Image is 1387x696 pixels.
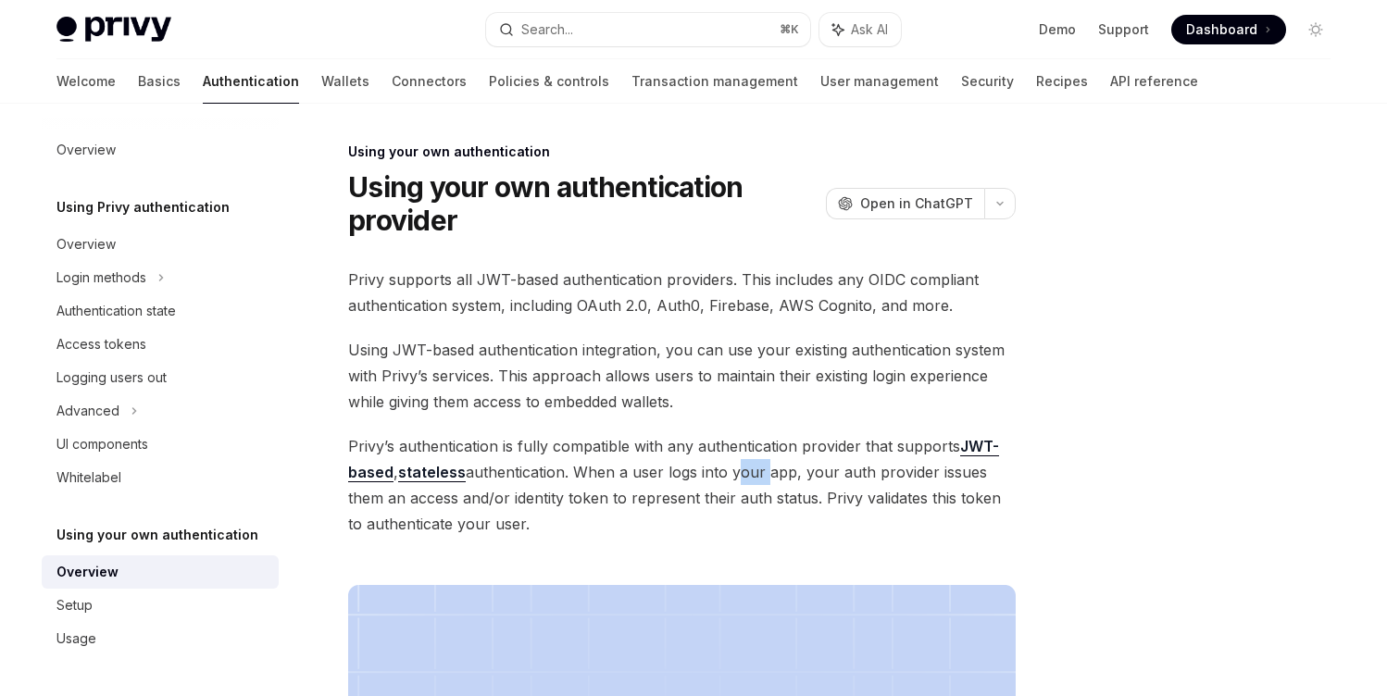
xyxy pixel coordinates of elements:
h5: Using your own authentication [56,524,258,546]
a: Usage [42,622,279,655]
div: Authentication state [56,300,176,322]
a: UI components [42,428,279,461]
a: Setup [42,589,279,622]
a: Security [961,59,1014,104]
a: Authentication [203,59,299,104]
a: Wallets [321,59,369,104]
div: Overview [56,233,116,255]
a: Transaction management [631,59,798,104]
div: Advanced [56,400,119,422]
a: Basics [138,59,181,104]
div: Login methods [56,267,146,289]
span: Privy supports all JWT-based authentication providers. This includes any OIDC compliant authentic... [348,267,1016,318]
a: Dashboard [1171,15,1286,44]
div: Logging users out [56,367,167,389]
div: Search... [521,19,573,41]
a: Overview [42,133,279,167]
div: Overview [56,139,116,161]
img: light logo [56,17,171,43]
a: Overview [42,228,279,261]
a: Demo [1039,20,1076,39]
a: Logging users out [42,361,279,394]
div: Usage [56,628,96,650]
h5: Using Privy authentication [56,196,230,218]
a: Policies & controls [489,59,609,104]
span: Dashboard [1186,20,1257,39]
span: Open in ChatGPT [860,194,973,213]
span: Using JWT-based authentication integration, you can use your existing authentication system with ... [348,337,1016,415]
a: Welcome [56,59,116,104]
a: Whitelabel [42,461,279,494]
div: Whitelabel [56,466,121,489]
button: Toggle dark mode [1301,15,1331,44]
div: UI components [56,433,148,455]
a: User management [820,59,939,104]
span: Privy’s authentication is fully compatible with any authentication provider that supports , authe... [348,433,1016,537]
a: Overview [42,555,279,589]
div: Setup [56,594,93,616]
span: ⌘ K [780,22,799,37]
button: Open in ChatGPT [826,188,984,219]
h1: Using your own authentication provider [348,170,818,237]
a: Connectors [392,59,467,104]
a: Support [1098,20,1149,39]
a: stateless [398,463,466,482]
div: Access tokens [56,333,146,355]
div: Using your own authentication [348,143,1016,161]
a: Recipes [1036,59,1088,104]
a: Authentication state [42,294,279,328]
a: API reference [1110,59,1198,104]
a: Access tokens [42,328,279,361]
button: Search...⌘K [486,13,810,46]
button: Ask AI [819,13,901,46]
div: Overview [56,561,119,583]
span: Ask AI [851,20,888,39]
